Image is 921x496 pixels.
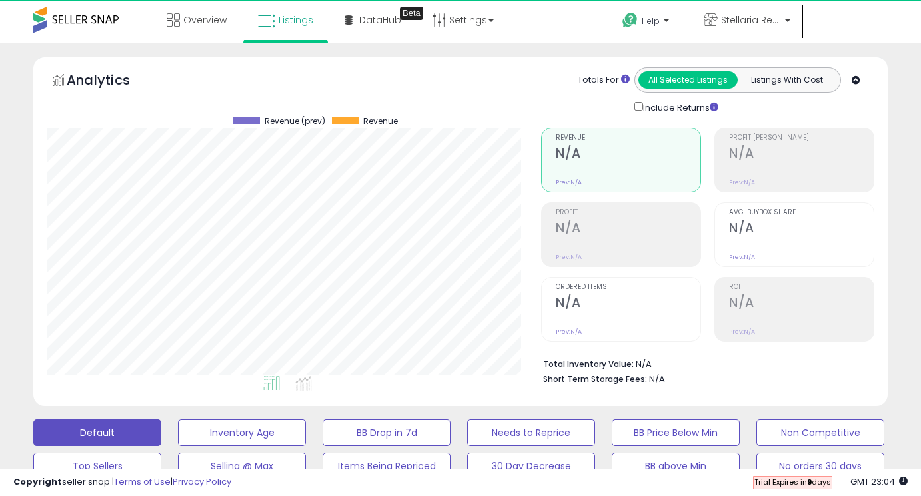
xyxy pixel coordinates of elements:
button: 30 Day Decrease [467,453,595,479]
a: Help [612,2,682,43]
a: Privacy Policy [173,475,231,488]
span: Revenue [363,117,398,126]
li: N/A [543,355,864,371]
h2: N/A [729,146,874,164]
small: Prev: N/A [729,253,755,261]
button: BB Price Below Min [612,419,740,446]
span: Revenue (prev) [265,117,325,126]
span: Listings [279,13,313,27]
b: 9 [807,477,812,487]
span: DataHub [359,13,401,27]
button: Default [33,419,161,446]
h2: N/A [729,295,874,313]
button: Needs to Reprice [467,419,595,446]
small: Prev: N/A [556,328,582,336]
button: Inventory Age [178,419,306,446]
span: Stellaria Retail [721,13,781,27]
button: Top Sellers [33,453,161,479]
button: No orders 30 days [756,453,884,479]
div: Totals For [578,74,630,87]
div: Tooltip anchor [400,7,423,20]
div: Include Returns [624,99,734,115]
span: Profit [556,209,700,216]
button: All Selected Listings [638,71,738,89]
b: Total Inventory Value: [543,358,634,370]
strong: Copyright [13,475,62,488]
button: Selling @ Max [178,453,306,479]
span: Trial Expires in days [754,477,831,487]
button: Non Competitive [756,419,884,446]
a: Terms of Use [114,475,171,488]
div: seller snap | | [13,476,231,489]
button: Listings With Cost [737,71,836,89]
small: Prev: N/A [729,328,755,336]
span: Profit [PERSON_NAME] [729,134,874,142]
span: 2025-10-10 23:04 GMT [850,475,908,488]
button: BB Drop in 7d [323,419,451,446]
button: Items Being Repriced [323,453,451,479]
span: Help [642,15,660,27]
h5: Analytics [67,71,156,93]
span: N/A [649,373,665,385]
h2: N/A [556,220,700,238]
button: BB above Min [612,453,740,479]
span: ROI [729,284,874,291]
h2: N/A [556,295,700,313]
span: Avg. Buybox Share [729,209,874,216]
small: Prev: N/A [556,178,582,186]
small: Prev: N/A [556,253,582,261]
span: Overview [183,13,227,27]
span: Revenue [556,134,700,142]
small: Prev: N/A [729,178,755,186]
h2: N/A [556,146,700,164]
b: Short Term Storage Fees: [543,373,647,385]
span: Ordered Items [556,284,700,291]
h2: N/A [729,220,874,238]
i: Get Help [622,12,638,29]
